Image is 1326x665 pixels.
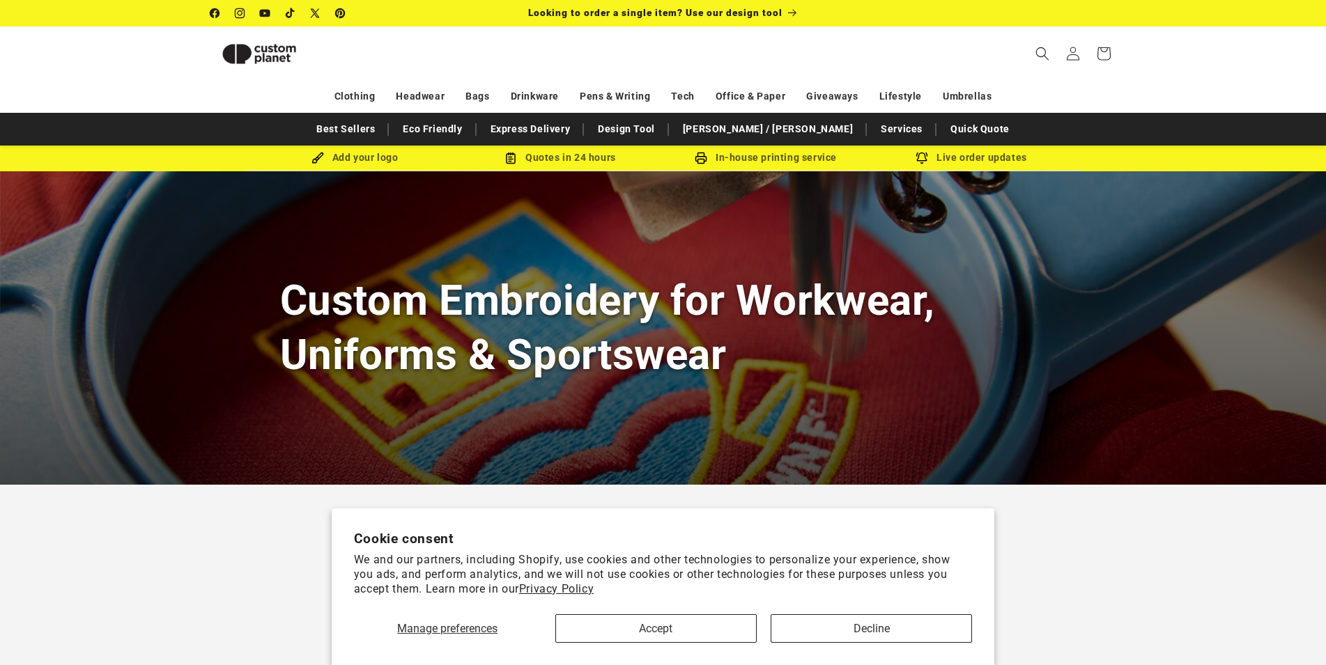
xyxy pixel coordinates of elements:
a: Giveaways [806,84,858,109]
a: Tech [671,84,694,109]
h2: Cookie consent [354,531,973,547]
a: [PERSON_NAME] / [PERSON_NAME] [676,117,860,141]
span: Manage preferences [397,622,498,635]
a: Eco Friendly [396,117,469,141]
img: Order Updates Icon [504,152,517,164]
a: Custom Planet [205,26,355,81]
a: Office & Paper [716,84,785,109]
a: Umbrellas [943,84,992,109]
a: Clothing [334,84,376,109]
a: Services [874,117,930,141]
button: Accept [555,614,757,643]
div: In-house printing service [663,149,869,166]
div: Live order updates [869,149,1074,166]
div: Quotes in 24 hours [458,149,663,166]
a: Headwear [396,84,445,109]
a: Express Delivery [484,117,578,141]
a: Best Sellers [309,117,382,141]
img: Order updates [916,152,928,164]
button: Manage preferences [354,614,541,643]
a: Quick Quote [943,117,1017,141]
button: Decline [771,614,972,643]
span: Looking to order a single item? Use our design tool [528,7,783,18]
div: Add your logo [252,149,458,166]
a: Lifestyle [879,84,922,109]
img: In-house printing [695,152,707,164]
img: Custom Planet [210,32,308,76]
a: Bags [465,84,489,109]
a: Drinkware [511,84,559,109]
p: We and our partners, including Shopify, use cookies and other technologies to personalize your ex... [354,553,973,596]
a: Pens & Writing [580,84,650,109]
summary: Search [1027,38,1058,69]
img: Brush Icon [311,152,324,164]
h1: Custom Embroidery for Workwear, Uniforms & Sportswear [280,274,1047,381]
a: Design Tool [591,117,662,141]
a: Privacy Policy [519,582,594,595]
